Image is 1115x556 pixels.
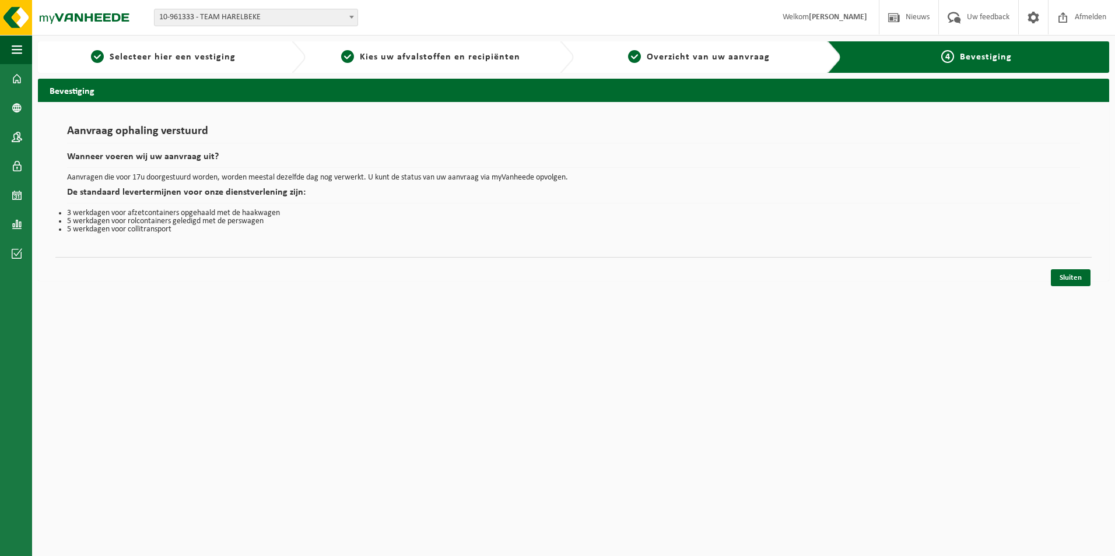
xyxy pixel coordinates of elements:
h2: Wanneer voeren wij uw aanvraag uit? [67,152,1080,168]
h2: Bevestiging [38,79,1109,101]
a: 3Overzicht van uw aanvraag [580,50,818,64]
span: Kies uw afvalstoffen en recipiënten [360,52,520,62]
a: 2Kies uw afvalstoffen en recipiënten [311,50,550,64]
li: 3 werkdagen voor afzetcontainers opgehaald met de haakwagen [67,209,1080,217]
li: 5 werkdagen voor collitransport [67,226,1080,234]
span: Selecteer hier een vestiging [110,52,236,62]
span: 3 [628,50,641,63]
a: Sluiten [1051,269,1091,286]
li: 5 werkdagen voor rolcontainers geledigd met de perswagen [67,217,1080,226]
span: Bevestiging [960,52,1012,62]
span: Overzicht van uw aanvraag [647,52,770,62]
span: 10-961333 - TEAM HARELBEKE [154,9,358,26]
p: Aanvragen die voor 17u doorgestuurd worden, worden meestal dezelfde dag nog verwerkt. U kunt de s... [67,174,1080,182]
span: 1 [91,50,104,63]
h1: Aanvraag ophaling verstuurd [67,125,1080,143]
span: 4 [941,50,954,63]
strong: [PERSON_NAME] [809,13,867,22]
h2: De standaard levertermijnen voor onze dienstverlening zijn: [67,188,1080,203]
span: 2 [341,50,354,63]
span: 10-961333 - TEAM HARELBEKE [155,9,357,26]
a: 1Selecteer hier een vestiging [44,50,282,64]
